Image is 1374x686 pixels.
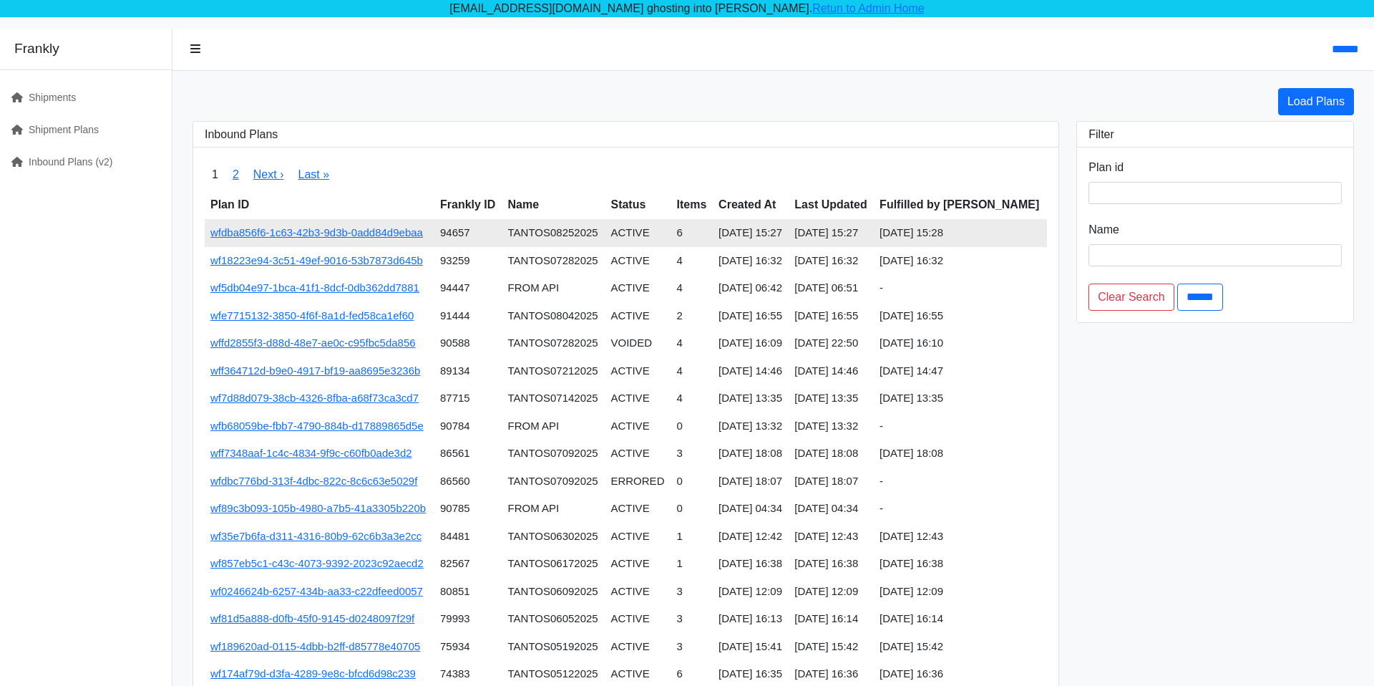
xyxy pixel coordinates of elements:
td: [DATE] 16:38 [789,550,874,578]
a: wfb68059be-fbb7-4790-884b-d17889865d5e [210,420,424,432]
a: wfe7715132-3850-4f6f-8a1d-fed58ca1ef60 [210,309,414,322]
td: 6 [671,219,713,247]
th: Frankly ID [434,190,502,219]
td: 0 [671,468,713,496]
td: TANTOS07142025 [502,385,605,412]
a: wf174af79d-d3fa-4289-9e8c-bfcd6d98c239 [210,667,416,680]
td: ERRORED [605,468,671,496]
td: 4 [671,385,713,412]
label: Plan id [1088,159,1124,176]
a: Next › [253,168,284,180]
th: Created At [713,190,789,219]
td: [DATE] 13:32 [713,412,789,440]
th: Items [671,190,713,219]
td: 79993 [434,605,502,633]
a: wf5db04e97-1bca-41f1-8dcf-0db362dd7881 [210,281,419,294]
td: - [874,495,1047,523]
td: TANTOS06092025 [502,578,605,606]
h3: Inbound Plans [205,127,1047,141]
a: wf35e7b6fa-d311-4316-80b9-62c6b3a3e2cc [210,530,422,542]
td: 4 [671,247,713,275]
td: - [874,468,1047,496]
td: 4 [671,329,713,357]
td: TANTOS06052025 [502,605,605,633]
a: wf857eb5c1-c43c-4073-9392-2023c92aecd2 [210,557,424,569]
a: wf0246624b-6257-434b-aa33-c22dfeed0057 [210,585,423,597]
td: 90784 [434,412,502,440]
td: 0 [671,412,713,440]
td: 94447 [434,274,502,302]
td: [DATE] 12:09 [874,578,1047,606]
td: [DATE] 16:32 [874,247,1047,275]
td: TANTOS08042025 [502,302,605,330]
td: [DATE] 18:08 [789,440,874,468]
td: FROM API [502,274,605,302]
a: Retun to Admin Home [812,2,925,14]
td: FROM API [502,495,605,523]
td: ACTIVE [605,274,671,302]
td: [DATE] 13:35 [789,385,874,412]
td: [DATE] 12:42 [713,523,789,551]
a: Load Plans [1278,88,1354,115]
td: ACTIVE [605,412,671,440]
td: [DATE] 12:43 [789,523,874,551]
h3: Filter [1088,127,1342,141]
td: 82567 [434,550,502,578]
td: [DATE] 16:38 [874,550,1047,578]
a: wf7d88d079-38cb-4326-8fba-a68f73ca3cd7 [210,392,419,404]
td: [DATE] 15:42 [789,633,874,661]
td: TANTOS05192025 [502,633,605,661]
td: - [874,274,1047,302]
td: [DATE] 06:51 [789,274,874,302]
a: wf89c3b093-105b-4980-a7b5-41a3305b220b [210,502,426,514]
a: wff7348aaf-1c4c-4834-9f9c-c60fb0ade3d2 [210,447,412,459]
td: [DATE] 16:55 [874,302,1047,330]
td: 3 [671,605,713,633]
td: [DATE] 18:07 [789,468,874,496]
td: TANTOS07212025 [502,357,605,385]
a: Clear Search [1088,284,1174,311]
td: ACTIVE [605,633,671,661]
td: [DATE] 16:55 [789,302,874,330]
td: 86560 [434,468,502,496]
td: ACTIVE [605,578,671,606]
td: [DATE] 15:28 [874,219,1047,247]
td: [DATE] 16:55 [713,302,789,330]
td: 0 [671,495,713,523]
td: [DATE] 16:38 [713,550,789,578]
td: [DATE] 16:14 [874,605,1047,633]
a: wff364712d-b9e0-4917-bf19-aa8695e3236b [210,364,420,377]
td: ACTIVE [605,302,671,330]
td: 3 [671,440,713,468]
td: VOIDED [605,329,671,357]
a: wfdba856f6-1c63-42b3-9d3b-0add84d9ebaa [210,226,423,238]
th: Name [502,190,605,219]
td: 86561 [434,440,502,468]
td: ACTIVE [605,605,671,633]
td: 87715 [434,385,502,412]
td: [DATE] 04:34 [713,495,789,523]
td: TANTOS07092025 [502,440,605,468]
td: [DATE] 14:46 [713,357,789,385]
td: [DATE] 15:27 [789,219,874,247]
td: 91444 [434,302,502,330]
td: [DATE] 13:32 [789,412,874,440]
td: 80851 [434,578,502,606]
td: [DATE] 12:09 [713,578,789,606]
td: [DATE] 06:42 [713,274,789,302]
a: wf18223e94-3c51-49ef-9016-53b7873d645b [210,254,423,266]
td: [DATE] 16:09 [713,329,789,357]
td: TANTOS06302025 [502,523,605,551]
td: [DATE] 14:47 [874,357,1047,385]
td: - [874,412,1047,440]
td: ACTIVE [605,550,671,578]
td: [DATE] 15:42 [874,633,1047,661]
td: ACTIVE [605,523,671,551]
td: [DATE] 16:10 [874,329,1047,357]
a: wf189620ad-0115-4dbb-b2ff-d85778e40705 [210,640,420,652]
td: 1 [671,523,713,551]
td: [DATE] 12:43 [874,523,1047,551]
td: 2 [671,302,713,330]
td: [DATE] 16:32 [713,247,789,275]
td: [DATE] 16:32 [789,247,874,275]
